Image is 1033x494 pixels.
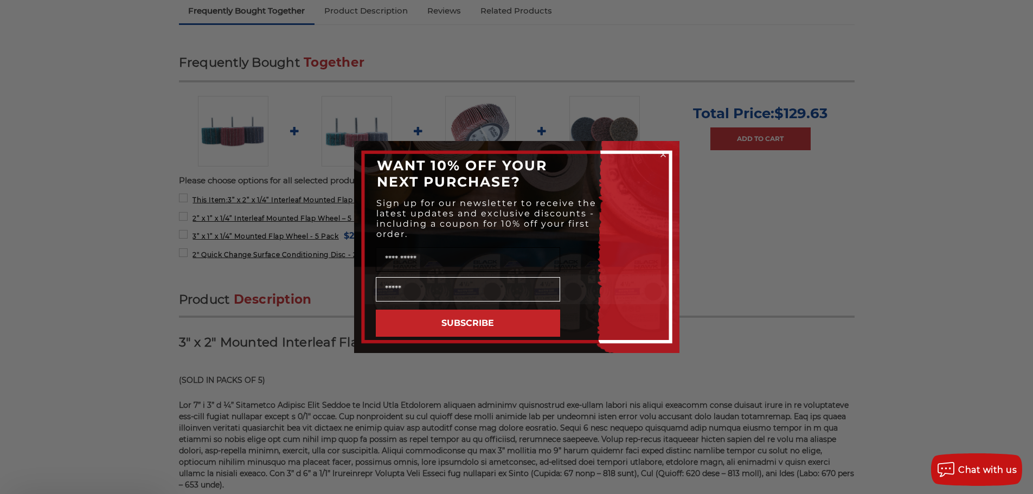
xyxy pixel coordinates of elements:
span: Chat with us [958,465,1017,475]
span: WANT 10% OFF YOUR NEXT PURCHASE? [377,157,547,190]
button: Chat with us [931,453,1022,486]
input: Email [376,277,560,301]
span: Sign up for our newsletter to receive the latest updates and exclusive discounts - including a co... [376,198,596,239]
button: SUBSCRIBE [376,310,560,337]
button: Close dialog [658,149,669,160]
